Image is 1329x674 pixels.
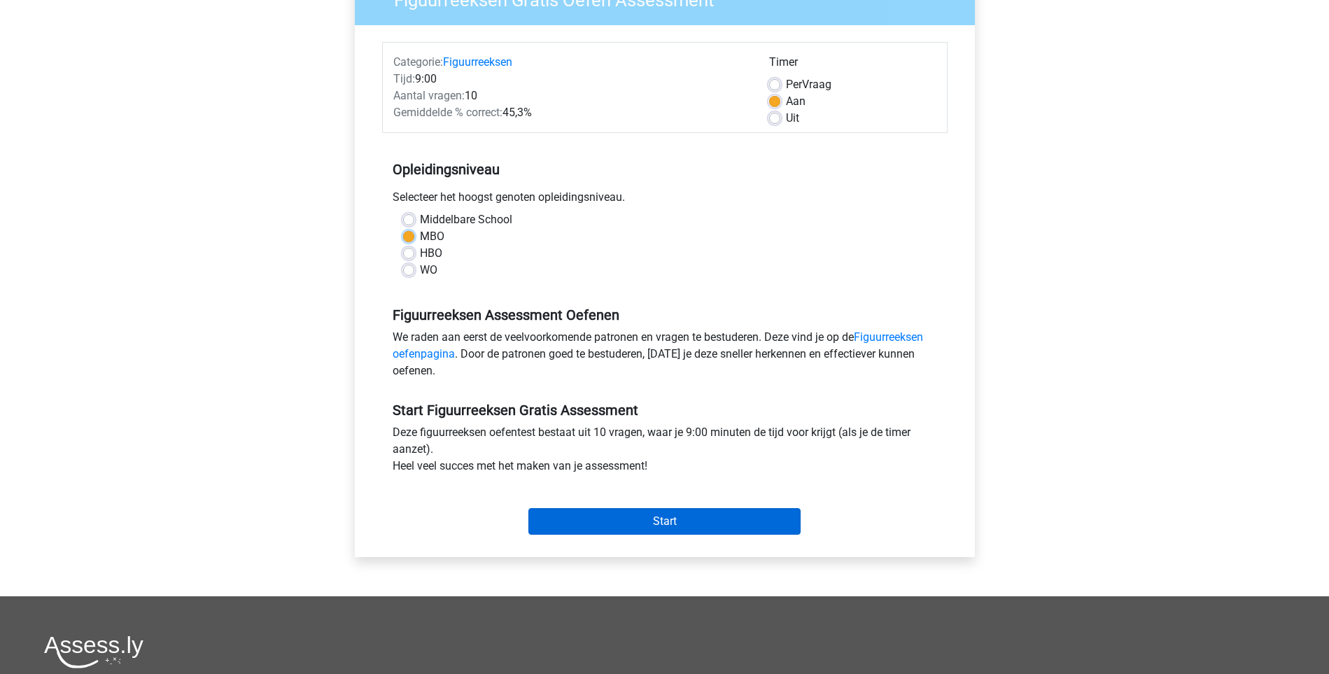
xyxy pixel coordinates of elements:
label: Vraag [786,76,831,93]
img: Assessly logo [44,636,143,668]
label: MBO [420,228,444,245]
h5: Start Figuurreeksen Gratis Assessment [393,402,937,419]
div: We raden aan eerst de veelvoorkomende patronen en vragen te bestuderen. Deze vind je op de . Door... [382,329,948,385]
div: Selecteer het hoogst genoten opleidingsniveau. [382,189,948,211]
div: 9:00 [383,71,759,87]
label: HBO [420,245,442,262]
div: Deze figuurreeksen oefentest bestaat uit 10 vragen, waar je 9:00 minuten de tijd voor krijgt (als... [382,424,948,480]
div: 45,3% [383,104,759,121]
input: Start [528,508,801,535]
label: Aan [786,93,806,110]
label: Middelbare School [420,211,512,228]
span: Tijd: [393,72,415,85]
span: Categorie: [393,55,443,69]
div: 10 [383,87,759,104]
span: Aantal vragen: [393,89,465,102]
span: Per [786,78,802,91]
a: Figuurreeksen [443,55,512,69]
h5: Opleidingsniveau [393,155,937,183]
label: Uit [786,110,799,127]
h5: Figuurreeksen Assessment Oefenen [393,307,937,323]
div: Timer [769,54,936,76]
label: WO [420,262,437,279]
span: Gemiddelde % correct: [393,106,502,119]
